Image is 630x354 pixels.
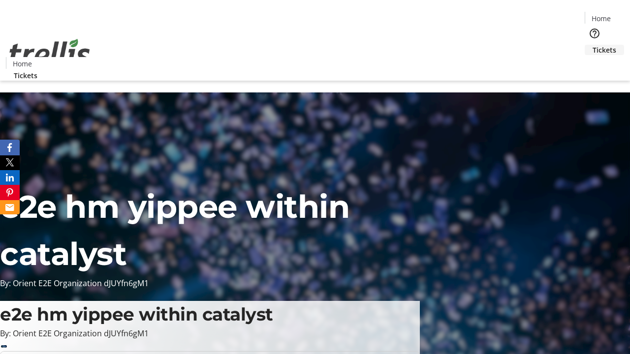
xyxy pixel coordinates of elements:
a: Home [585,13,617,24]
img: Orient E2E Organization dJUYfn6gM1's Logo [6,28,94,77]
a: Tickets [585,45,624,55]
span: Home [13,59,32,69]
span: Tickets [14,70,37,81]
button: Cart [585,55,604,75]
a: Tickets [6,70,45,81]
span: Tickets [593,45,616,55]
a: Home [6,59,38,69]
button: Help [585,24,604,43]
span: Home [592,13,611,24]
